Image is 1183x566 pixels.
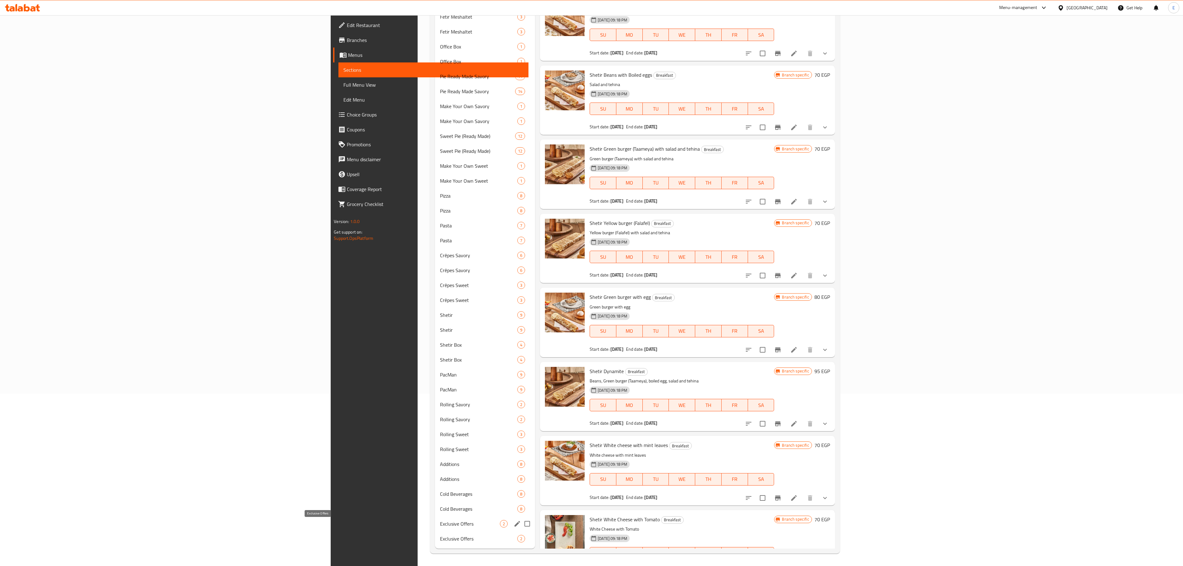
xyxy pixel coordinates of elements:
a: Edit Menu [338,92,528,107]
svg: Show Choices [821,50,829,57]
span: 9 [518,312,525,318]
span: Fetir Meshaltet [440,13,517,21]
div: items [517,43,525,50]
span: MO [619,326,640,335]
span: SA [750,178,772,187]
span: 8 [518,193,525,199]
img: Shetir Yellow burger (Falafel) [545,219,585,258]
button: MO [616,399,643,411]
span: SU [592,401,614,410]
div: Make Your Own Sweet1 [435,173,535,188]
button: SA [748,251,774,263]
div: Rolling Savory [440,401,517,408]
span: Crêpes Savory [440,267,517,274]
div: items [515,88,525,95]
span: SA [750,253,772,262]
span: Pie Ready Made Savory [440,88,515,95]
span: Menus [348,51,523,59]
div: Fetir Meshaltet [440,28,517,35]
span: Shetir [440,311,517,319]
span: 9 [518,387,525,393]
div: items [517,386,525,393]
span: Choice Groups [347,111,523,118]
div: Crêpes Sweet3 [435,293,535,308]
svg: Show Choices [821,346,829,354]
span: TH [698,30,719,39]
a: Sections [338,62,528,77]
button: SU [590,29,616,41]
a: Edit menu item [790,272,798,279]
span: Make Your Own Sweet [440,177,517,185]
span: 1 [518,118,525,124]
div: Shetir Box4 [435,352,535,367]
span: 1 [518,178,525,184]
div: Crêpes Savory6 [435,263,535,278]
button: show more [818,416,832,431]
button: WE [669,29,695,41]
span: Coverage Report [347,185,523,193]
span: Make Your Own Sweet [440,162,517,170]
div: Make Your Own Savory1 [435,99,535,114]
button: sort-choices [741,342,756,357]
div: Menu-management [999,4,1037,11]
button: SA [748,325,774,337]
div: Sweet Pie (Ready Made)12 [435,144,535,158]
div: Shetir Box [440,341,517,349]
span: Crêpes Sweet [440,296,517,304]
button: TU [643,29,669,41]
a: Full Menu View [338,77,528,92]
span: 3 [518,29,525,35]
button: Branch-specific-item [770,46,785,61]
span: Branches [347,36,523,44]
div: PacMan [440,386,517,393]
div: Shetir Box4 [435,337,535,352]
button: Branch-specific-item [770,268,785,283]
div: items [517,103,525,110]
div: Pasta7 [435,218,535,233]
span: 14 [515,74,525,80]
button: SA [748,399,774,411]
span: TU [645,326,667,335]
span: 14 [515,89,525,94]
span: WE [671,401,693,410]
span: FR [724,401,746,410]
a: Edit menu item [790,198,798,205]
span: Rolling Sweet [440,431,517,438]
span: TH [698,253,719,262]
button: TU [643,325,669,337]
div: Rolling Savory2 [435,397,535,412]
div: items [517,117,525,125]
span: Shetir Box [440,356,517,363]
a: Edit menu item [790,124,798,131]
div: Pasta [440,237,517,244]
a: Menus [333,48,528,62]
button: Branch-specific-item [770,416,785,431]
span: WE [671,104,693,113]
div: Fetir Meshaltet3 [435,9,535,24]
div: items [517,431,525,438]
span: SA [750,401,772,410]
div: Shetir9 [435,308,535,322]
span: Sections [343,66,523,74]
div: items [517,177,525,185]
span: MO [619,178,640,187]
button: sort-choices [741,46,756,61]
span: SA [750,30,772,39]
a: Branches [333,33,528,48]
div: Sweet Pie (Ready Made)12 [435,129,535,144]
span: Coupons [347,126,523,133]
span: 9 [518,372,525,378]
button: TH [695,29,722,41]
div: items [517,281,525,289]
div: Pie Ready Made Savory14 [435,69,535,84]
div: Rolling Savory2 [435,412,535,427]
span: Edit Restaurant [347,21,523,29]
button: TH [695,399,722,411]
a: Edit Restaurant [333,18,528,33]
button: show more [818,268,832,283]
svg: Show Choices [821,124,829,131]
span: Pie Ready Made Savory [440,73,515,80]
button: TU [643,251,669,263]
span: 8 [518,208,525,214]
